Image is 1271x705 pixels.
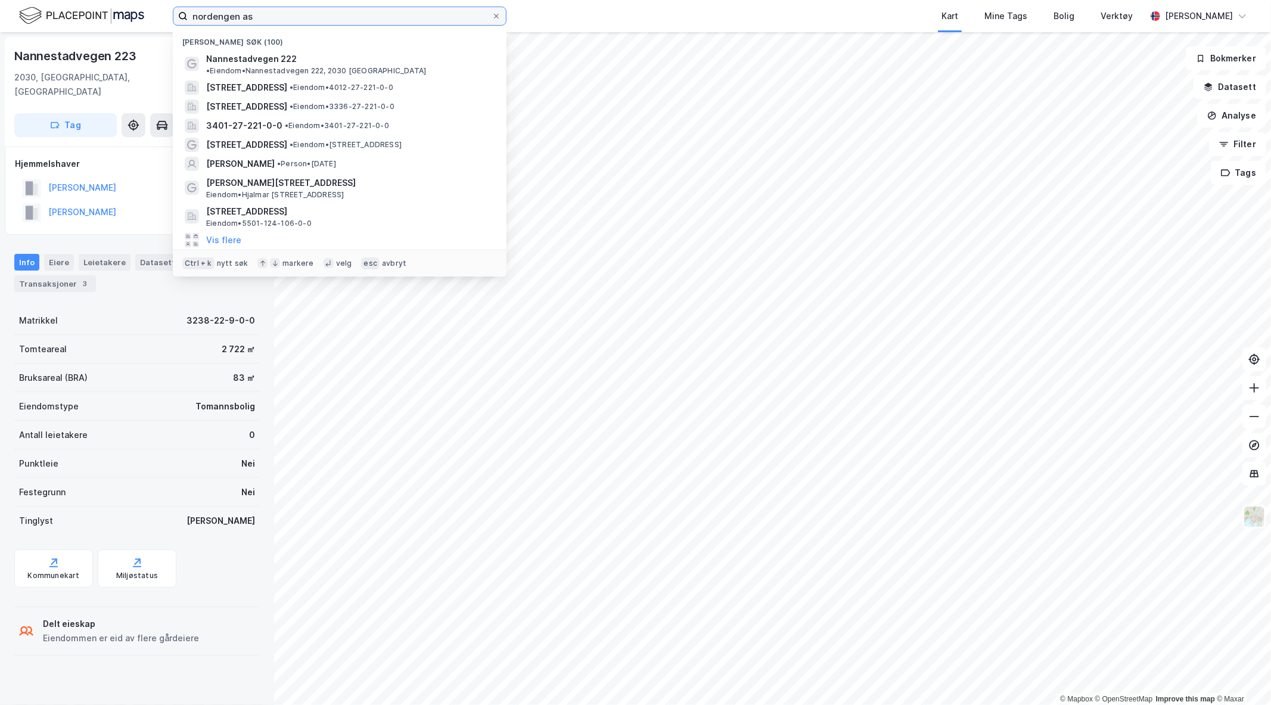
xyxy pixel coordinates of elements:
[206,219,312,228] span: Eiendom • 5501-124-106-0-0
[14,46,138,66] div: Nannestadvegen 223
[336,259,352,268] div: velg
[249,428,255,442] div: 0
[361,257,380,269] div: esc
[285,121,389,131] span: Eiendom • 3401-27-221-0-0
[217,259,248,268] div: nytt søk
[206,80,287,95] span: [STREET_ADDRESS]
[290,140,402,150] span: Eiendom • [STREET_ADDRESS]
[182,257,215,269] div: Ctrl + k
[19,456,58,471] div: Punktleie
[1156,695,1215,703] a: Improve this map
[941,9,958,23] div: Kart
[277,159,281,168] span: •
[79,278,91,290] div: 3
[1186,46,1266,70] button: Bokmerker
[15,157,259,171] div: Hjemmelshaver
[285,121,288,130] span: •
[1165,9,1233,23] div: [PERSON_NAME]
[206,157,275,171] span: [PERSON_NAME]
[290,83,393,92] span: Eiendom • 4012-27-221-0-0
[282,259,313,268] div: markere
[44,254,74,271] div: Eiere
[1101,9,1133,23] div: Verktøy
[206,176,492,190] span: [PERSON_NAME][STREET_ADDRESS]
[277,159,336,169] span: Person • [DATE]
[19,5,144,26] img: logo.f888ab2527a4732fd821a326f86c7f29.svg
[116,571,158,580] div: Miljøstatus
[206,66,210,75] span: •
[206,119,282,133] span: 3401-27-221-0-0
[19,342,67,356] div: Tomteareal
[14,113,117,137] button: Tag
[43,617,199,631] div: Delt eieskap
[290,102,293,111] span: •
[1243,505,1266,528] img: Z
[1211,161,1266,185] button: Tags
[19,313,58,328] div: Matrikkel
[206,190,344,200] span: Eiendom • Hjalmar [STREET_ADDRESS]
[1194,75,1266,99] button: Datasett
[135,254,180,271] div: Datasett
[241,485,255,499] div: Nei
[14,275,96,292] div: Transaksjoner
[1095,695,1153,703] a: OpenStreetMap
[27,571,79,580] div: Kommunekart
[206,52,297,66] span: Nannestadvegen 222
[19,514,53,528] div: Tinglyst
[19,428,88,442] div: Antall leietakere
[206,100,287,114] span: [STREET_ADDRESS]
[206,138,287,152] span: [STREET_ADDRESS]
[1211,648,1271,705] div: Kontrollprogram for chat
[206,66,426,76] span: Eiendom • Nannestadvegen 222, 2030 [GEOGRAPHIC_DATA]
[187,313,255,328] div: 3238-22-9-0-0
[290,83,293,92] span: •
[14,254,39,271] div: Info
[1197,104,1266,128] button: Analyse
[290,102,394,111] span: Eiendom • 3336-27-221-0-0
[173,28,506,49] div: [PERSON_NAME] søk (100)
[1060,695,1093,703] a: Mapbox
[19,399,79,414] div: Eiendomstype
[14,70,197,99] div: 2030, [GEOGRAPHIC_DATA], [GEOGRAPHIC_DATA]
[290,140,293,149] span: •
[206,204,492,219] span: [STREET_ADDRESS]
[187,514,255,528] div: [PERSON_NAME]
[241,456,255,471] div: Nei
[206,233,241,247] button: Vis flere
[19,485,66,499] div: Festegrunn
[1211,648,1271,705] iframe: Chat Widget
[195,399,255,414] div: Tomannsbolig
[79,254,130,271] div: Leietakere
[43,631,199,645] div: Eiendommen er eid av flere gårdeiere
[222,342,255,356] div: 2 722 ㎡
[1209,132,1266,156] button: Filter
[19,371,88,385] div: Bruksareal (BRA)
[1054,9,1074,23] div: Bolig
[188,7,492,25] input: Søk på adresse, matrikkel, gårdeiere, leietakere eller personer
[233,371,255,385] div: 83 ㎡
[984,9,1027,23] div: Mine Tags
[382,259,406,268] div: avbryt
